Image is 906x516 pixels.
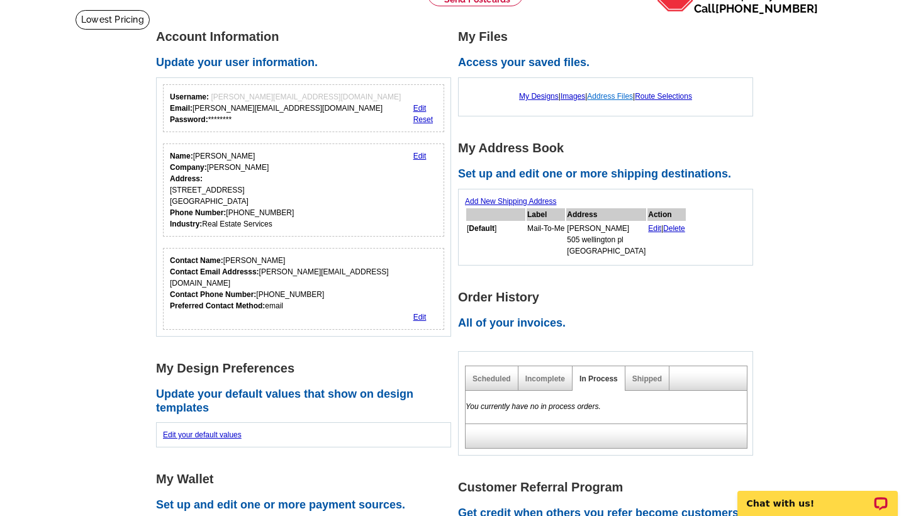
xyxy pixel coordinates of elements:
strong: Contact Email Addresss: [170,267,259,276]
a: My Designs [519,92,559,101]
td: [ ] [466,222,525,257]
span: [PERSON_NAME][EMAIL_ADDRESS][DOMAIN_NAME] [211,93,401,101]
a: Shipped [632,374,662,383]
div: Who should we contact regarding order issues? [163,248,444,330]
strong: Preferred Contact Method: [170,301,265,310]
div: Your login information. [163,84,444,132]
h2: Access your saved files. [458,56,760,70]
h1: Customer Referral Program [458,481,760,494]
strong: Contact Name: [170,256,223,265]
strong: Contact Phone Number: [170,290,256,299]
strong: Company: [170,163,207,172]
div: [PERSON_NAME] [PERSON_NAME][EMAIL_ADDRESS][DOMAIN_NAME] [PHONE_NUMBER] email [170,255,437,311]
b: Default [469,224,495,233]
a: Edit [413,104,427,113]
td: Mail-To-Me [527,222,565,257]
h1: My Files [458,30,760,43]
a: Edit [648,224,661,233]
a: Edit [413,152,427,160]
h1: Account Information [156,30,458,43]
h2: Update your user information. [156,56,458,70]
a: Address Files [587,92,633,101]
strong: Name: [170,152,193,160]
a: Edit your default values [163,430,242,439]
strong: Email: [170,104,193,113]
a: [PHONE_NUMBER] [715,2,818,15]
a: Reset [413,115,433,124]
th: Label [527,208,565,221]
a: In Process [579,374,618,383]
h1: My Design Preferences [156,362,458,375]
a: Delete [663,224,685,233]
td: [PERSON_NAME] 505 wellington pl [GEOGRAPHIC_DATA] [566,222,646,257]
iframe: LiveChat chat widget [729,476,906,516]
strong: Username: [170,93,209,101]
a: Incomplete [525,374,565,383]
th: Address [566,208,646,221]
a: Edit [413,313,427,322]
strong: Phone Number: [170,208,226,217]
a: Scheduled [473,374,511,383]
div: [PERSON_NAME] [PERSON_NAME] [STREET_ADDRESS] [GEOGRAPHIC_DATA] [PHONE_NUMBER] Real Estate Services [170,150,294,230]
a: Images [561,92,585,101]
h2: Set up and edit one or more payment sources. [156,498,458,512]
h2: Update your default values that show on design templates [156,388,458,415]
strong: Address: [170,174,203,183]
strong: Industry: [170,220,202,228]
span: Call [694,2,818,15]
h1: My Wallet [156,473,458,486]
h1: My Address Book [458,142,760,155]
em: You currently have no in process orders. [466,402,601,411]
div: Your personal details. [163,143,444,237]
strong: Password: [170,115,208,124]
a: Add New Shipping Address [465,197,556,206]
div: | | | [465,84,746,108]
div: [PERSON_NAME][EMAIL_ADDRESS][DOMAIN_NAME] ******** [170,91,401,125]
h2: All of your invoices. [458,317,760,330]
th: Action [647,208,686,221]
h1: Order History [458,291,760,304]
td: | [647,222,686,257]
a: Route Selections [635,92,692,101]
h2: Set up and edit one or more shipping destinations. [458,167,760,181]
